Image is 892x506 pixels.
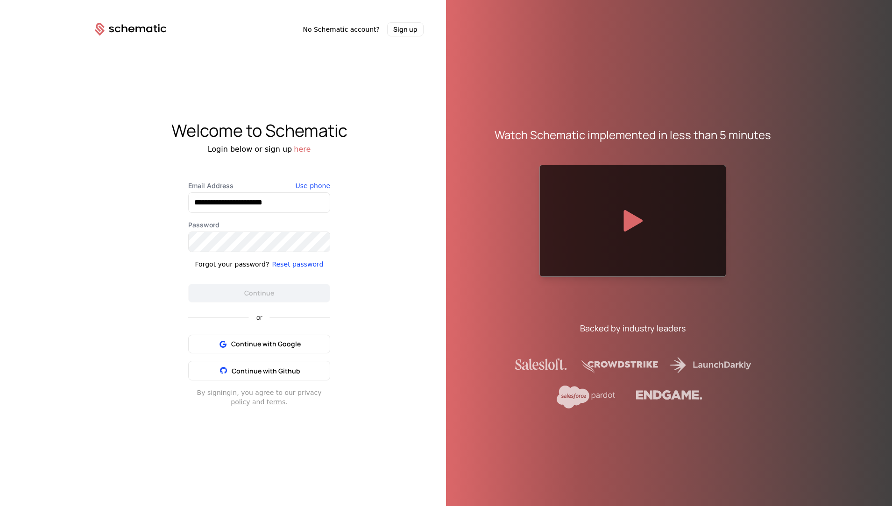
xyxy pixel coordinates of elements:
label: Email Address [188,181,330,190]
div: Forgot your password? [195,260,269,269]
button: Reset password [272,260,323,269]
a: terms [267,398,286,406]
a: policy [231,398,250,406]
div: Login below or sign up [72,144,446,155]
div: Watch Schematic implemented in less than 5 minutes [495,127,771,142]
button: Continue with Google [188,335,330,353]
span: No Schematic account? [303,25,380,34]
span: Continue with Google [231,339,301,349]
button: here [294,144,311,155]
label: Password [188,220,330,230]
button: Continue with Github [188,361,330,380]
span: Continue with Github [232,366,300,375]
button: Use phone [296,181,330,190]
span: or [249,314,270,321]
div: By signing in , you agree to our privacy and . [188,388,330,407]
div: Backed by industry leaders [580,322,686,335]
div: Welcome to Schematic [72,121,446,140]
button: Sign up [387,22,424,36]
button: Continue [188,284,330,302]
